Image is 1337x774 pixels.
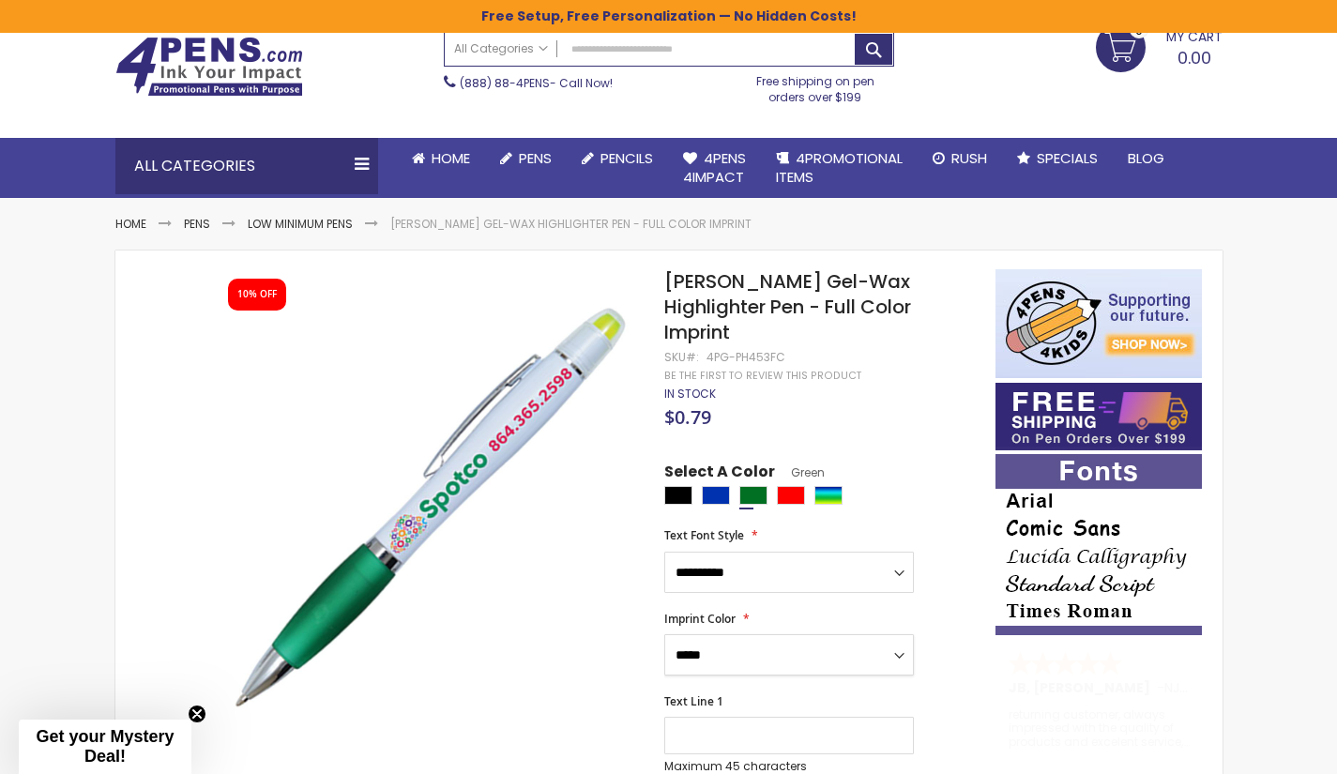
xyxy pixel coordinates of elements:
[519,148,552,168] span: Pens
[36,727,174,766] span: Get your Mystery Deal!
[664,349,699,365] strong: SKU
[1096,23,1223,69] a: 0.00 0
[664,404,711,430] span: $0.79
[668,138,761,199] a: 4Pens4impact
[397,138,485,179] a: Home
[739,486,767,505] div: Green
[814,486,843,505] div: Assorted
[737,67,894,104] div: Free shipping on pen orders over $199
[664,759,914,774] p: Maximum 45 characters
[995,454,1202,635] img: font-personalization-examples
[248,216,353,232] a: Low Minimum Pens
[664,486,692,505] div: Black
[210,296,639,725] img: brooke-pen-gel-wax-highlighter-combo-full-color-green_1_1.jpg
[115,216,146,232] a: Home
[951,148,987,168] span: Rush
[1002,138,1113,179] a: Specials
[1128,148,1164,168] span: Blog
[1009,708,1191,749] div: returning customer, always impressed with the quality of products and excelent service, will retu...
[664,527,744,543] span: Text Font Style
[1164,678,1188,697] span: NJ
[761,138,918,199] a: 4PROMOTIONALITEMS
[567,138,668,179] a: Pencils
[702,486,730,505] div: Blue
[664,369,861,383] a: Be the first to review this product
[995,269,1202,378] img: 4pens 4 kids
[115,138,378,194] div: All Categories
[1037,148,1098,168] span: Specials
[600,148,653,168] span: Pencils
[460,75,550,91] a: (888) 88-4PENS
[664,693,723,709] span: Text Line 1
[664,268,911,345] span: [PERSON_NAME] Gel-Wax Highlighter Pen - Full Color Imprint
[19,720,191,774] div: Get your Mystery Deal!Close teaser
[777,486,805,505] div: Red
[432,148,470,168] span: Home
[664,386,716,402] span: In stock
[776,148,903,187] span: 4PROMOTIONAL ITEMS
[445,33,557,64] a: All Categories
[454,41,548,56] span: All Categories
[1113,138,1179,179] a: Blog
[390,217,752,232] li: [PERSON_NAME] Gel-Wax Highlighter Pen - Full Color Imprint
[918,138,1002,179] a: Rush
[706,350,785,365] div: 4PG-PH453FC
[775,464,825,480] span: Green
[995,383,1202,450] img: Free shipping on orders over $199
[664,462,775,487] span: Select A Color
[1177,46,1211,69] span: 0.00
[683,148,746,187] span: 4Pens 4impact
[184,216,210,232] a: Pens
[115,37,303,97] img: 4Pens Custom Pens and Promotional Products
[485,138,567,179] a: Pens
[1009,678,1157,697] span: JB, [PERSON_NAME]
[237,288,277,301] div: 10% OFF
[664,611,736,627] span: Imprint Color
[664,387,716,402] div: Availability
[460,75,613,91] span: - Call Now!
[1157,678,1320,697] span: - ,
[188,705,206,723] button: Close teaser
